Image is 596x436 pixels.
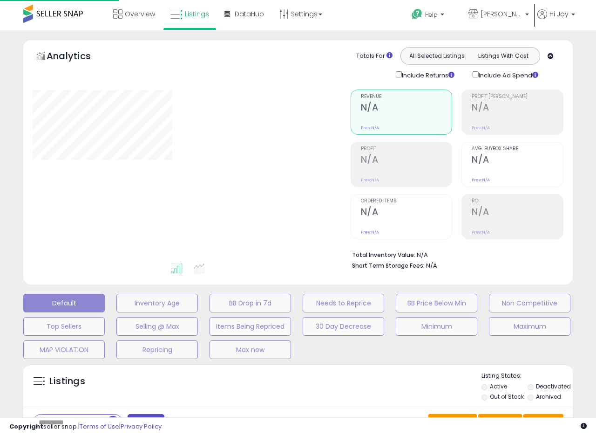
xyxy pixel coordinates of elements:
button: Maximum [489,317,570,336]
button: 30 Day Decrease [303,317,384,336]
small: Prev: N/A [361,125,379,131]
button: Top Sellers [23,317,105,336]
button: MAP VIOLATION [23,340,105,359]
span: Revenue [361,94,452,99]
h2: N/A [472,207,563,219]
button: Non Competitive [489,294,570,312]
small: Prev: N/A [472,177,490,183]
span: N/A [426,261,437,270]
span: DataHub [235,9,264,19]
strong: Copyright [9,422,43,431]
h2: N/A [472,154,563,167]
span: Hi Joy [549,9,569,19]
h5: Analytics [47,49,109,65]
span: Profit [361,146,452,152]
b: Total Inventory Value: [352,251,415,259]
small: Prev: N/A [361,177,379,183]
button: Repricing [116,340,198,359]
button: BB Drop in 7d [210,294,291,312]
button: Minimum [396,317,477,336]
li: N/A [352,249,557,260]
button: Listings With Cost [470,50,537,62]
div: Include Ad Spend [466,69,553,80]
span: Ordered Items [361,199,452,204]
a: Hi Joy [537,9,575,30]
h2: N/A [361,207,452,219]
div: Totals For [356,52,393,61]
span: Help [425,11,438,19]
button: Default [23,294,105,312]
small: Prev: N/A [361,229,379,235]
span: Avg. Buybox Share [472,146,563,152]
button: Needs to Reprice [303,294,384,312]
span: ROI [472,199,563,204]
a: Help [404,1,460,30]
button: All Selected Listings [403,50,470,62]
button: BB Price Below Min [396,294,477,312]
span: Profit [PERSON_NAME] [472,94,563,99]
i: Get Help [411,8,423,20]
button: Selling @ Max [116,317,198,336]
button: Inventory Age [116,294,198,312]
b: Short Term Storage Fees: [352,262,425,270]
div: seller snap | | [9,422,162,431]
span: Listings [185,9,209,19]
h2: N/A [361,102,452,115]
small: Prev: N/A [472,229,490,235]
h2: N/A [472,102,563,115]
small: Prev: N/A [472,125,490,131]
span: Overview [125,9,155,19]
span: [PERSON_NAME] [GEOGRAPHIC_DATA] [481,9,522,19]
div: Include Returns [389,69,466,80]
button: Items Being Repriced [210,317,291,336]
h2: N/A [361,154,452,167]
button: Max new [210,340,291,359]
